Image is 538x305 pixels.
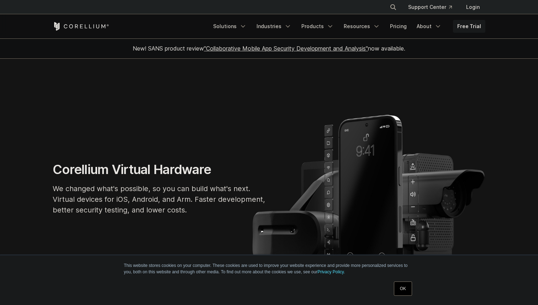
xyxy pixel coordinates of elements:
a: Corellium Home [53,22,109,31]
p: This website stores cookies on your computer. These cookies are used to improve your website expe... [124,262,414,275]
a: Free Trial [453,20,485,33]
a: Support Center [402,1,458,14]
button: Search [387,1,400,14]
a: Resources [339,20,384,33]
span: New! SANS product review now available. [133,45,405,52]
div: Navigation Menu [381,1,485,14]
a: Products [297,20,338,33]
a: Login [460,1,485,14]
div: Navigation Menu [209,20,485,33]
a: Privacy Policy. [317,269,345,274]
p: We changed what's possible, so you can build what's next. Virtual devices for iOS, Android, and A... [53,183,266,215]
a: About [412,20,446,33]
a: OK [394,282,412,296]
a: "Collaborative Mobile App Security Development and Analysis" [204,45,368,52]
a: Solutions [209,20,251,33]
a: Pricing [386,20,411,33]
h1: Corellium Virtual Hardware [53,162,266,178]
a: Industries [252,20,296,33]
